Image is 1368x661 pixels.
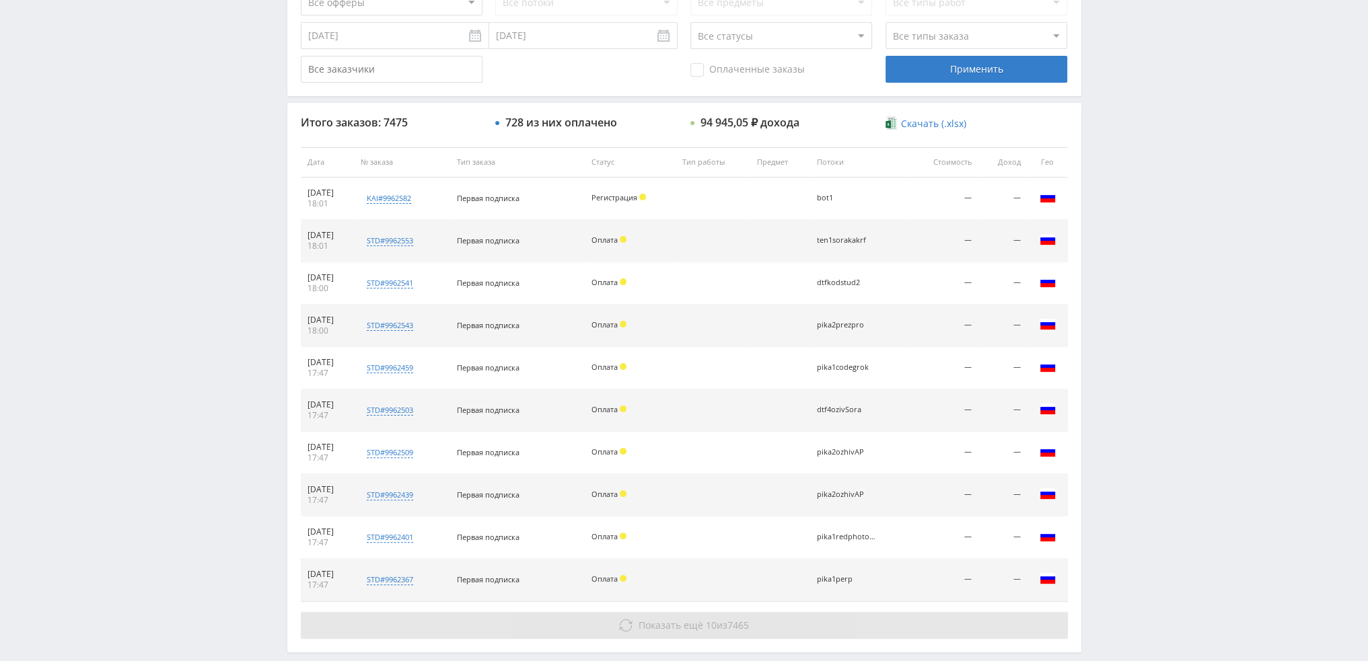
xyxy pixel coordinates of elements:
[909,262,978,305] td: —
[308,453,347,463] div: 17:47
[591,277,618,287] span: Оплата
[817,448,877,457] div: pika2ozhivAP
[909,305,978,347] td: —
[367,447,413,458] div: std#9962509
[591,192,637,202] span: Регистрация
[978,516,1027,559] td: —
[886,116,897,130] img: xlsx
[457,532,519,542] span: Первая подписка
[457,235,519,245] span: Первая подписка
[901,118,966,129] span: Скачать (.xlsx)
[301,612,1068,639] button: Показать ещё 10из7465
[817,321,877,329] div: pika2prezpro
[1040,401,1056,417] img: rus.png
[909,389,978,432] td: —
[1040,485,1056,502] img: rus.png
[690,63,805,77] span: Оплаченные заказы
[750,147,809,178] th: Предмет
[457,278,519,288] span: Первая подписка
[308,188,347,198] div: [DATE]
[978,432,1027,474] td: —
[1040,231,1056,247] img: rus.png
[367,362,413,373] div: std#9962459
[817,194,877,202] div: bot1
[978,262,1027,305] td: —
[457,405,519,415] span: Первая подписка
[978,305,1027,347] td: —
[886,117,966,130] a: Скачать (.xlsx)
[1028,147,1068,178] th: Гео
[308,442,347,453] div: [DATE]
[367,235,413,246] div: std#9962553
[978,474,1027,516] td: —
[1040,570,1056,586] img: rus.png
[367,574,413,585] div: std#9962367
[817,236,877,245] div: ten1sorakakrf
[308,315,347,325] div: [DATE]
[450,147,585,178] th: Тип заказа
[591,404,618,414] span: Оплата
[367,320,413,331] div: std#9962543
[700,116,799,128] div: 94 945,05 ₽ дохода
[591,235,618,245] span: Оплата
[308,272,347,283] div: [DATE]
[620,448,626,455] span: Холд
[308,230,347,241] div: [DATE]
[1040,189,1056,205] img: rus.png
[301,56,482,83] input: Все заказчики
[591,574,618,584] span: Оплата
[978,220,1027,262] td: —
[620,363,626,370] span: Холд
[505,116,617,128] div: 728 из них оплачено
[817,490,877,499] div: pika2ozhivAP
[591,489,618,499] span: Оплата
[585,147,676,178] th: Статус
[308,484,347,495] div: [DATE]
[909,432,978,474] td: —
[308,241,347,251] div: 18:01
[978,559,1027,601] td: —
[909,474,978,516] td: —
[457,490,519,500] span: Первая подписка
[817,363,877,372] div: pika1codegrok
[639,619,749,631] span: из
[909,178,978,220] td: —
[1040,443,1056,459] img: rus.png
[909,559,978,601] td: —
[367,405,413,416] div: std#9962503
[591,319,618,329] span: Оплата
[639,619,703,631] span: Показать ещё
[886,56,1067,83] div: Применить
[639,194,646,200] span: Холд
[591,531,618,541] span: Оплата
[1040,316,1056,332] img: rus.png
[978,347,1027,389] td: —
[909,347,978,389] td: —
[620,490,626,497] span: Холд
[367,278,413,288] div: std#9962541
[810,147,909,178] th: Потоки
[620,533,626,539] span: Холд
[817,278,877,287] div: dtfkodstud2
[308,399,347,410] div: [DATE]
[301,147,354,178] th: Дата
[308,410,347,421] div: 17:47
[308,569,347,580] div: [DATE]
[727,619,749,631] span: 7465
[817,533,877,541] div: pika1redphotoNano
[909,147,978,178] th: Стоимость
[367,193,411,204] div: kai#9962582
[308,527,347,537] div: [DATE]
[978,178,1027,220] td: —
[457,362,519,373] span: Первая подписка
[301,116,482,128] div: Итого заказов: 7475
[591,362,618,372] span: Оплата
[591,446,618,457] span: Оплата
[367,532,413,543] div: std#9962401
[308,325,347,336] div: 18:00
[817,575,877,584] div: pika1perp
[308,283,347,294] div: 18:00
[1040,274,1056,290] img: rus.png
[457,320,519,330] span: Первая подписка
[308,357,347,368] div: [DATE]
